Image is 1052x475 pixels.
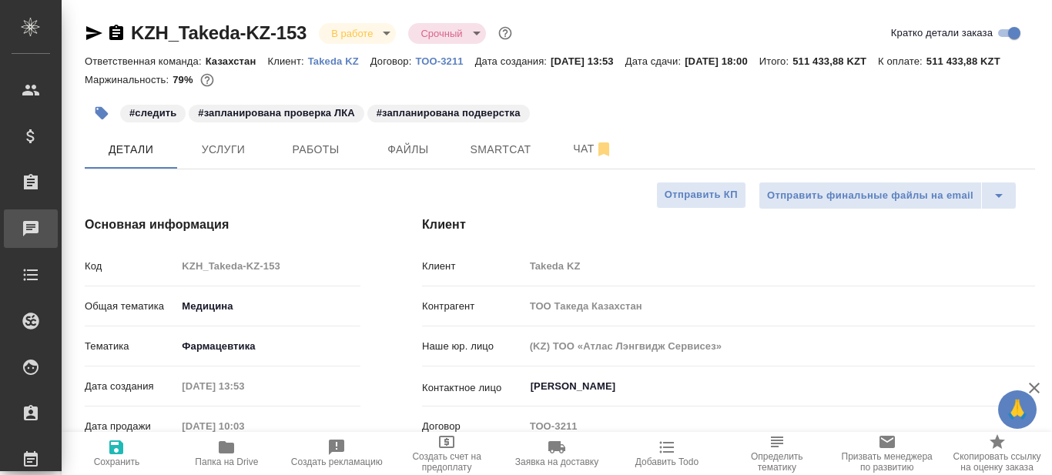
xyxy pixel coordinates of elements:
[62,432,172,475] button: Сохранить
[759,182,1017,209] div: split button
[524,415,1035,437] input: Пустое поле
[370,55,416,67] p: Договор:
[187,105,365,119] span: запланирована проверка ЛКА
[415,55,474,67] p: ТОО-3211
[524,335,1035,357] input: Пустое поле
[131,22,307,43] a: KZH_Takeda-KZ-153
[408,23,485,44] div: В работе
[495,23,515,43] button: Доп статусы указывают на важность/срочность заказа
[173,74,196,85] p: 79%
[85,55,206,67] p: Ответственная команда:
[291,457,383,467] span: Создать рекламацию
[832,432,942,475] button: Призвать менеджера по развитию
[85,339,176,354] p: Тематика
[611,432,722,475] button: Добавить Todo
[665,186,738,204] span: Отправить КП
[556,139,630,159] span: Чат
[422,299,524,314] p: Контрагент
[319,23,396,44] div: В работе
[792,55,878,67] p: 511 433,88 KZT
[524,255,1035,277] input: Пустое поле
[625,55,685,67] p: Дата сдачи:
[176,255,360,277] input: Пустое поле
[551,55,625,67] p: [DATE] 13:53
[371,140,445,159] span: Файлы
[176,375,311,397] input: Пустое поле
[85,419,176,434] p: Дата продажи
[282,432,392,475] button: Создать рекламацию
[422,339,524,354] p: Наше юр. лицо
[926,55,1012,67] p: 511 433,88 KZT
[327,27,377,40] button: В работе
[1004,393,1030,426] span: 🙏
[94,457,140,467] span: Сохранить
[129,105,176,121] p: #следить
[85,299,176,314] p: Общая тематика
[722,432,832,475] button: Определить тематику
[951,451,1043,473] span: Скопировать ссылку на оценку заказа
[635,457,699,467] span: Добавить Todo
[401,451,493,473] span: Создать счет на предоплату
[172,432,282,475] button: Папка на Drive
[422,419,524,434] p: Договор
[85,259,176,274] p: Код
[841,451,933,473] span: Призвать менеджера по развитию
[94,140,168,159] span: Детали
[759,182,982,209] button: Отправить финальные файлы на email
[656,182,746,209] button: Отправить КП
[85,74,173,85] p: Маржинальность:
[998,390,1037,429] button: 🙏
[422,216,1035,234] h4: Клиент
[267,55,307,67] p: Клиент:
[308,55,370,67] p: Takeda KZ
[85,24,103,42] button: Скопировать ссылку для ЯМессенджера
[422,259,524,274] p: Клиент
[502,432,612,475] button: Заявка на доставку
[422,380,524,396] p: Контактное лицо
[731,451,823,473] span: Определить тематику
[85,216,360,234] h4: Основная информация
[524,295,1035,317] input: Пустое поле
[186,140,260,159] span: Услуги
[416,27,467,40] button: Срочный
[176,415,311,437] input: Пустое поле
[595,140,613,159] svg: Отписаться
[891,25,993,41] span: Кратко детали заказа
[198,105,354,121] p: #запланирована проверка ЛКА
[942,432,1052,475] button: Скопировать ссылку на оценку заказа
[377,105,521,121] p: #запланирована подверстка
[279,140,353,159] span: Работы
[475,55,551,67] p: Дата создания:
[197,70,217,90] button: 14894.70 RUB;
[308,54,370,67] a: Takeda KZ
[759,55,792,67] p: Итого:
[85,96,119,130] button: Добавить тэг
[176,293,360,319] div: Медицина
[195,457,258,467] span: Папка на Drive
[464,140,538,159] span: Smartcat
[685,55,759,67] p: [DATE] 18:00
[206,55,268,67] p: Казахстан
[515,457,598,467] span: Заявка на доставку
[366,105,531,119] span: запланирована подверстка
[878,55,926,67] p: К оплате:
[767,187,973,205] span: Отправить финальные файлы на email
[415,54,474,67] a: ТОО-3211
[392,432,502,475] button: Создать счет на предоплату
[85,379,176,394] p: Дата создания
[107,24,126,42] button: Скопировать ссылку
[176,333,360,360] div: Фармацевтика
[119,105,187,119] span: следить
